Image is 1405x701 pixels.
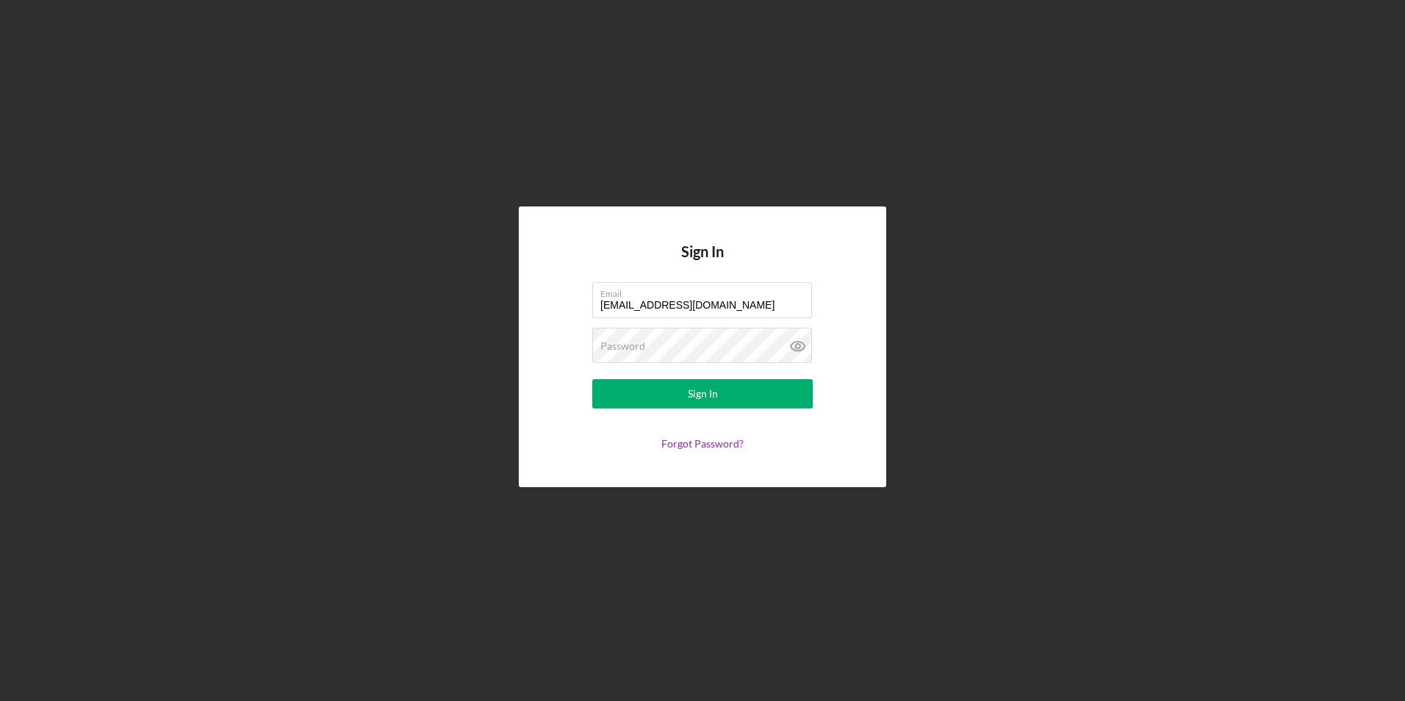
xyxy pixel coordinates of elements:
[688,379,718,409] div: Sign In
[600,283,812,299] label: Email
[592,379,813,409] button: Sign In
[600,340,645,352] label: Password
[681,243,724,282] h4: Sign In
[661,437,744,450] a: Forgot Password?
